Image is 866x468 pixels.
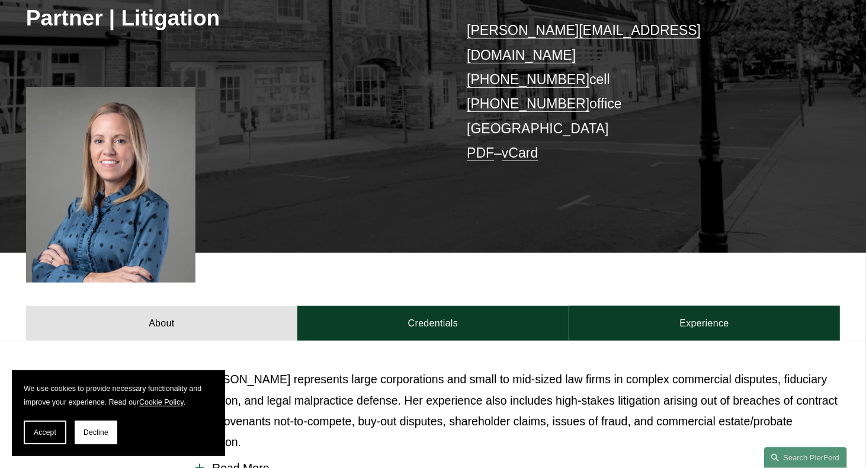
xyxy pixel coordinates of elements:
p: [PERSON_NAME] represents large corporations and small to mid-sized law firms in complex commercia... [195,369,840,452]
a: Cookie Policy [139,398,184,406]
p: We use cookies to provide necessary functionality and improve your experience. Read our . [24,382,213,409]
button: Accept [24,421,66,444]
a: [PHONE_NUMBER] [467,72,589,87]
p: cell office [GEOGRAPHIC_DATA] – [467,18,806,166]
a: PDF [467,145,494,161]
a: vCard [502,145,538,161]
a: About [26,306,297,341]
a: Credentials [297,306,569,341]
span: Accept [34,428,56,437]
a: [PHONE_NUMBER] [467,96,589,111]
a: [PERSON_NAME][EMAIL_ADDRESS][DOMAIN_NAME] [467,23,701,62]
h3: Partner | Litigation [26,5,433,32]
section: Cookie banner [12,370,225,456]
button: Decline [75,421,117,444]
a: Experience [569,306,840,341]
a: Search this site [764,447,847,468]
span: Decline [84,428,108,437]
